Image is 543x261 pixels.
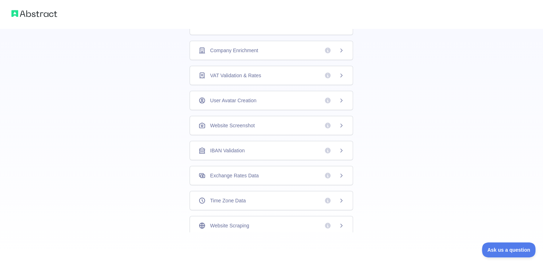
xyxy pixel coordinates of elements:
img: Abstract logo [11,9,57,19]
span: VAT Validation & Rates [210,72,261,79]
iframe: Toggle Customer Support [482,242,536,257]
span: Time Zone Data [210,197,246,204]
span: Website Scraping [210,222,249,229]
span: Company Enrichment [210,47,258,54]
span: IBAN Validation [210,147,245,154]
span: User Avatar Creation [210,97,256,104]
span: Exchange Rates Data [210,172,258,179]
span: Website Screenshot [210,122,255,129]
